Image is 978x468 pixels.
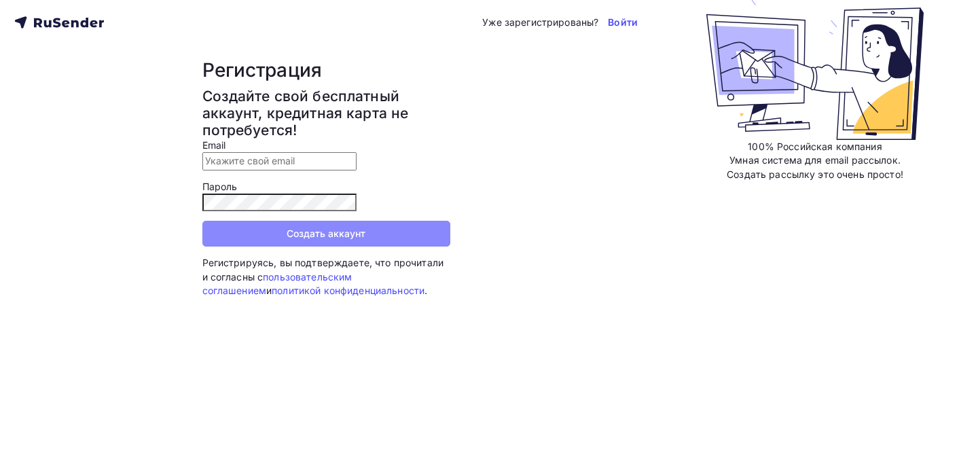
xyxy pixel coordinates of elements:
[202,180,450,194] div: Пароль
[202,256,450,298] div: Регистрируясь, вы подтверждаете, что прочитали и согласны с и .
[272,285,424,296] a: политикой конфиденциальности
[202,139,450,152] div: Email
[727,154,903,181] div: Умная система для email рассылок. Создать рассылку это очень просто!
[202,152,357,170] input: Укажите свой email
[202,221,450,247] button: Создать аккаунт
[202,271,352,296] a: пользовательским соглашением
[202,88,450,139] h3: Создайте свой бесплатный аккаунт, кредитная карта не потребуется!
[748,140,882,154] div: 100% Российская компания
[202,59,450,82] h1: Регистрация
[482,16,598,29] div: Уже зарегистрированы?
[608,16,638,29] a: Войти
